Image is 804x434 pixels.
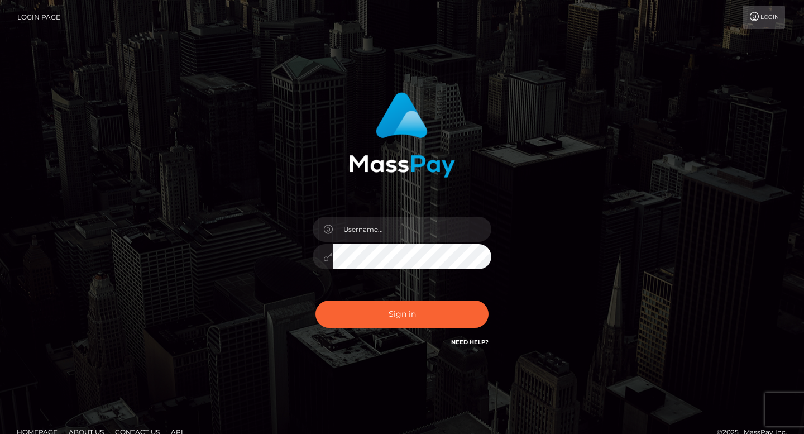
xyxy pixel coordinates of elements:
[743,6,785,29] a: Login
[349,92,455,178] img: MassPay Login
[451,338,489,346] a: Need Help?
[315,301,489,328] button: Sign in
[17,6,60,29] a: Login Page
[333,217,491,242] input: Username...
